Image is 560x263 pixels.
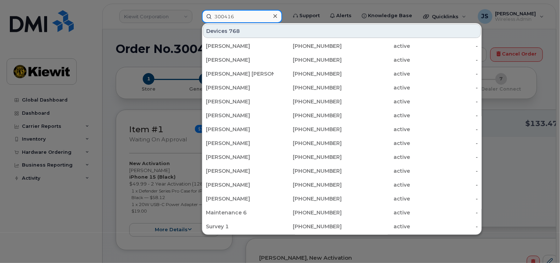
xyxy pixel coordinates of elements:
[410,153,478,161] div: -
[206,56,274,64] div: [PERSON_NAME]
[342,56,410,64] div: active
[206,126,274,133] div: [PERSON_NAME]
[274,140,342,147] div: [PHONE_NUMBER]
[410,167,478,175] div: -
[203,234,481,247] a: [PERSON_NAME][PHONE_NUMBER]active-
[410,56,478,64] div: -
[203,178,481,191] a: [PERSON_NAME][PHONE_NUMBER]active-
[274,112,342,119] div: [PHONE_NUMBER]
[206,209,274,216] div: Maintenance 6
[203,67,481,80] a: [PERSON_NAME] [PERSON_NAME][PHONE_NUMBER]active-
[274,56,342,64] div: [PHONE_NUMBER]
[274,126,342,133] div: [PHONE_NUMBER]
[203,137,481,150] a: [PERSON_NAME][PHONE_NUMBER]active-
[203,164,481,178] a: [PERSON_NAME][PHONE_NUMBER]active-
[203,53,481,66] a: [PERSON_NAME][PHONE_NUMBER]active-
[206,84,274,91] div: [PERSON_NAME]
[410,70,478,77] div: -
[342,167,410,175] div: active
[206,153,274,161] div: [PERSON_NAME]
[342,126,410,133] div: active
[203,192,481,205] a: [PERSON_NAME][PHONE_NUMBER]active-
[410,42,478,50] div: -
[274,42,342,50] div: [PHONE_NUMBER]
[342,223,410,230] div: active
[206,42,274,50] div: [PERSON_NAME]
[410,223,478,230] div: -
[342,140,410,147] div: active
[274,223,342,230] div: [PHONE_NUMBER]
[410,181,478,188] div: -
[206,98,274,105] div: [PERSON_NAME]
[410,209,478,216] div: -
[203,220,481,233] a: Survey 1[PHONE_NUMBER]active-
[274,181,342,188] div: [PHONE_NUMBER]
[274,70,342,77] div: [PHONE_NUMBER]
[229,27,240,35] span: 768
[342,42,410,50] div: active
[342,153,410,161] div: active
[274,98,342,105] div: [PHONE_NUMBER]
[342,209,410,216] div: active
[342,181,410,188] div: active
[203,109,481,122] a: [PERSON_NAME][PHONE_NUMBER]active-
[206,195,274,202] div: [PERSON_NAME]
[342,70,410,77] div: active
[274,84,342,91] div: [PHONE_NUMBER]
[206,140,274,147] div: [PERSON_NAME]
[206,70,274,77] div: [PERSON_NAME] [PERSON_NAME]
[410,84,478,91] div: -
[203,95,481,108] a: [PERSON_NAME][PHONE_NUMBER]active-
[206,167,274,175] div: [PERSON_NAME]
[203,24,481,38] div: Devices
[342,195,410,202] div: active
[342,84,410,91] div: active
[274,195,342,202] div: [PHONE_NUMBER]
[410,112,478,119] div: -
[342,98,410,105] div: active
[528,231,555,258] iframe: Messenger Launcher
[274,209,342,216] div: [PHONE_NUMBER]
[206,181,274,188] div: [PERSON_NAME]
[203,81,481,94] a: [PERSON_NAME][PHONE_NUMBER]active-
[410,140,478,147] div: -
[203,206,481,219] a: Maintenance 6[PHONE_NUMBER]active-
[206,112,274,119] div: [PERSON_NAME]
[410,126,478,133] div: -
[410,98,478,105] div: -
[203,123,481,136] a: [PERSON_NAME][PHONE_NUMBER]active-
[203,150,481,164] a: [PERSON_NAME][PHONE_NUMBER]active-
[203,39,481,53] a: [PERSON_NAME][PHONE_NUMBER]active-
[274,153,342,161] div: [PHONE_NUMBER]
[206,223,274,230] div: Survey 1
[274,167,342,175] div: [PHONE_NUMBER]
[410,195,478,202] div: -
[342,112,410,119] div: active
